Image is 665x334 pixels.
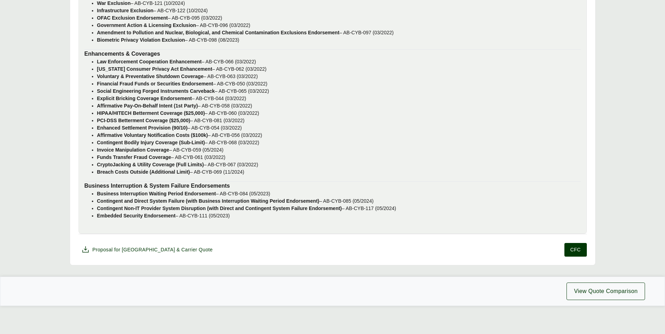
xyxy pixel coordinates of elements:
strong: Enhanced Settlement Provision (90/10) [97,125,188,131]
strong: [US_STATE] Consumer Privacy Act Enhancement [97,66,212,72]
strong: Contingent Non-IT Provider System Disruption (with Direct and Contingent System Failure Endorsement) [97,206,342,211]
p: – AB-CYB-066 (03/2022) [97,58,581,65]
strong: Law Enforcement Cooperation Enhancement [97,59,202,64]
span: [GEOGRAPHIC_DATA] [122,247,175,252]
strong: Amendment to Pollution and Nuclear, Biological, and Chemical Contamination Exclusions Endorsement [97,30,340,35]
strong: Biometric Privacy Violation Exclusion [97,37,185,43]
strong: OFAC Exclusion Endorsement [97,15,168,21]
button: CFC [564,243,587,257]
span: Proposal for [93,246,213,253]
p: – AB-CYB-096 (03/2022) [97,22,581,29]
strong: Voluntary & Preventative Shutdown Coverage [97,74,204,79]
p: – AB-CYB-058 (03/2022) [97,102,581,110]
button: View Quote Comparison [566,283,645,300]
p: – AB-CYB-097 (03/2022) [97,29,581,36]
p: – AB-CYB-084 (05/2023) [97,190,581,197]
strong: Enhancements & Coverages [84,51,160,57]
strong: Invoice Manipulation Coverage [97,147,169,153]
span: & Carrier Quote [176,247,212,252]
p: – AB-CYB-111 (05/2023) [97,212,581,220]
p: – AB-CYB-059 (05/2024) [97,146,581,154]
p: – AB-CYB-122 (10/2024) [97,7,581,14]
strong: Funds Transfer Fraud Coverage [97,154,171,160]
p: – AB-CYB-054 (03/2022) [97,124,581,132]
strong: Embedded Security Endorsement [97,213,176,218]
strong: Contingent Bodily Injury Coverage (Sub-Limit) [97,140,205,145]
p: – AB-CYB-062 (03/2022) [97,65,581,73]
strong: War Exclusion [97,0,131,6]
strong: Financial Fraud Funds or Securities Endorsement [97,81,213,86]
p: – AB-CYB-067 (03/2022) [97,161,581,168]
span: View Quote Comparison [574,287,638,295]
p: – AB-CYB-068 (03/2022) [97,139,581,146]
strong: HIPAA/HITECH Betterment Coverage ($25,000) [97,110,205,116]
strong: PCI-DSS Betterment Coverage ($25,000) [97,118,190,123]
strong: Explicit Bricking Coverage Endorsement [97,96,192,101]
p: – AB-CYB-056 (03/2022) [97,132,581,139]
p: – AB-CYB-117 (05/2024) [97,205,581,212]
strong: Affirmative Pay-On-Behalf Intent (1st Party) [97,103,198,109]
strong: Contingent and Direct System Failure (with Business Interruption Waiting Period Endorsement) [97,198,319,204]
button: Proposal for [GEOGRAPHIC_DATA] & Carrier Quote [79,243,216,257]
p: – AB-CYB-081 (03/2022) [97,117,581,124]
p: – AB-CYB-044 (03/2022) [97,95,581,102]
strong: Government Action & Licensing Exclusion [97,22,196,28]
span: CFC [570,246,581,253]
strong: Business Interruption Waiting Period Endorsement [97,191,216,196]
strong: Business Interruption & System Failure Endorsements [84,183,230,189]
p: – AB-CYB-065 (03/2022) [97,88,581,95]
p: – AB-CYB-085 (05/2024) [97,197,581,205]
p: – AB-CYB-061 (03/2022) [97,154,581,161]
strong: CryptoJacking & Utility Coverage (Full Limits) [97,162,204,167]
p: – AB-CYB-069 (11/2024) [97,168,581,176]
strong: Social Engineering Forged Instruments Carveback [97,88,215,94]
p: – AB-CYB-050 (03/2022) [97,80,581,88]
p: – AB-CYB-063 (03/2022) [97,73,581,80]
strong: Breach Costs Outside (Additional Limit) [97,169,190,175]
p: – AB-CYB-095 (03/2022) [97,14,581,22]
p: – AB-CYB-098 (08/2023) [97,36,581,44]
strong: Affirmative Voluntary Notification Costs ($100k) [97,132,208,138]
strong: Infrastructure Exclusion [97,8,154,13]
p: – AB-CYB-060 (03/2022) [97,110,581,117]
